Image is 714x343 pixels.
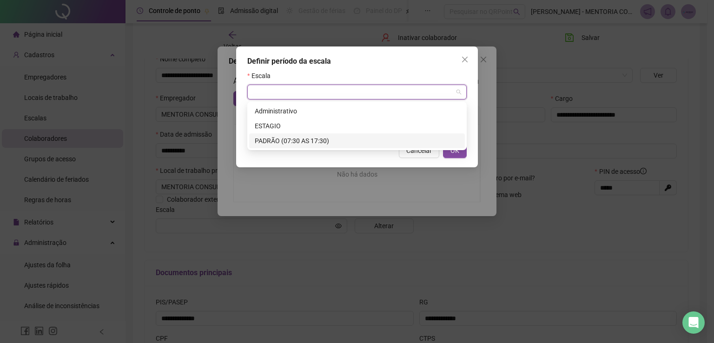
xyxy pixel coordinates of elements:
div: ESTAGIO [255,121,459,131]
div: Administrativo [249,104,465,119]
div: Open Intercom Messenger [682,311,705,334]
span: Cancelar [406,145,432,156]
div: ESTAGIO [249,119,465,133]
div: PADRÃO (07:30 AS 17:30) [249,133,465,148]
button: OK [443,143,467,158]
div: PADRÃO (07:30 AS 17:30) [255,136,459,146]
button: Close [457,52,472,67]
div: Administrativo [255,106,459,116]
div: Definir período da escala [247,56,467,67]
span: close [461,56,469,63]
label: Escala [247,71,277,81]
span: OK [450,145,459,156]
button: Cancelar [399,143,439,158]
